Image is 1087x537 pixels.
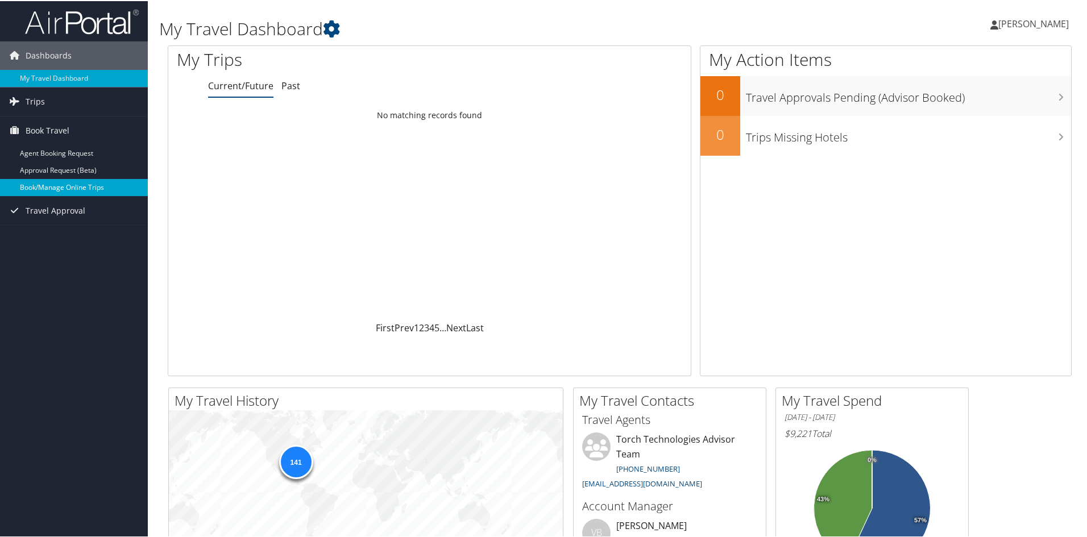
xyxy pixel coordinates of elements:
[26,40,72,69] span: Dashboards
[26,115,69,144] span: Book Travel
[990,6,1080,40] a: [PERSON_NAME]
[419,320,424,333] a: 2
[466,320,484,333] a: Last
[868,456,877,463] tspan: 0%
[700,47,1071,70] h1: My Action Items
[700,75,1071,115] a: 0Travel Approvals Pending (Advisor Booked)
[281,78,300,91] a: Past
[998,16,1069,29] span: [PERSON_NAME]
[700,124,740,143] h2: 0
[177,47,464,70] h1: My Trips
[439,320,446,333] span: …
[576,431,763,492] li: Torch Technologies Advisor Team
[434,320,439,333] a: 5
[746,123,1071,144] h3: Trips Missing Hotels
[700,115,1071,155] a: 0Trips Missing Hotels
[914,516,927,523] tspan: 57%
[26,86,45,115] span: Trips
[376,320,395,333] a: First
[582,477,702,488] a: [EMAIL_ADDRESS][DOMAIN_NAME]
[785,411,960,422] h6: [DATE] - [DATE]
[700,84,740,103] h2: 0
[785,426,960,439] h6: Total
[208,78,273,91] a: Current/Future
[414,320,419,333] a: 1
[817,495,829,502] tspan: 43%
[175,390,563,409] h2: My Travel History
[582,411,757,427] h3: Travel Agents
[785,426,812,439] span: $9,221
[424,320,429,333] a: 3
[579,390,766,409] h2: My Travel Contacts
[429,320,434,333] a: 4
[279,444,313,478] div: 141
[159,16,773,40] h1: My Travel Dashboard
[168,104,691,124] td: No matching records found
[25,7,139,34] img: airportal-logo.png
[395,320,414,333] a: Prev
[746,83,1071,105] h3: Travel Approvals Pending (Advisor Booked)
[446,320,466,333] a: Next
[782,390,968,409] h2: My Travel Spend
[582,497,757,513] h3: Account Manager
[616,463,680,473] a: [PHONE_NUMBER]
[26,195,85,224] span: Travel Approval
